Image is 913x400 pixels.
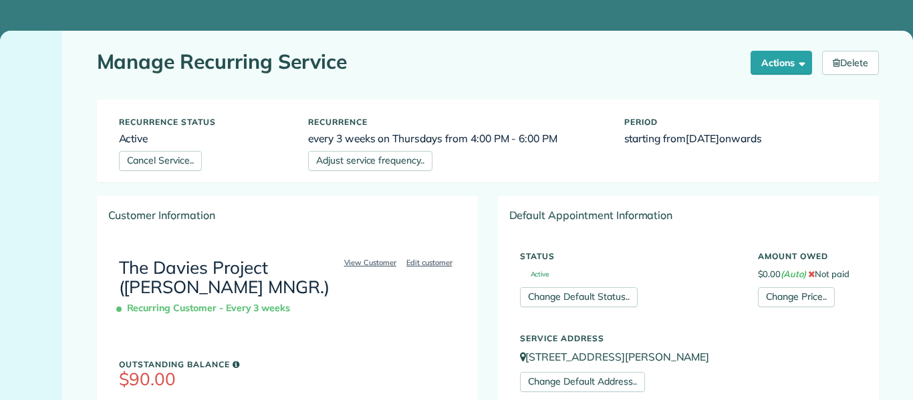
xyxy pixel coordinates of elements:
[119,118,289,126] h5: Recurrence status
[758,287,835,307] a: Change Price..
[624,133,857,144] h6: starting from onwards
[624,118,857,126] h5: Period
[119,360,456,369] h5: Outstanding Balance
[748,245,867,307] div: $0.00 Not paid
[520,287,638,307] a: Change Default Status..
[822,51,879,75] a: Delete
[520,349,857,365] p: [STREET_ADDRESS][PERSON_NAME]
[402,256,456,268] a: Edit customer
[520,271,549,278] span: Active
[340,256,401,268] a: View Customer
[119,370,456,389] h3: $90.00
[119,151,202,171] a: Cancel Service..
[520,252,738,260] h5: Status
[520,334,857,343] h5: Service Address
[499,196,878,234] div: Default Appointment Information
[308,133,604,144] h6: every 3 weeks on Thursdays from 4:00 PM - 6:00 PM
[119,133,289,144] h6: Active
[686,132,719,145] span: [DATE]
[98,196,478,234] div: Customer Information
[119,297,296,321] span: Recurring Customer - Every 3 weeks
[308,118,604,126] h5: Recurrence
[308,151,432,171] a: Adjust service frequency..
[520,372,645,392] a: Change Default Address..
[758,252,857,260] h5: Amount Owed
[97,51,741,73] h1: Manage Recurring Service
[119,256,330,298] a: The Davies Project ([PERSON_NAME] MNGR.)
[781,268,806,279] em: (Auto)
[751,51,812,75] button: Actions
